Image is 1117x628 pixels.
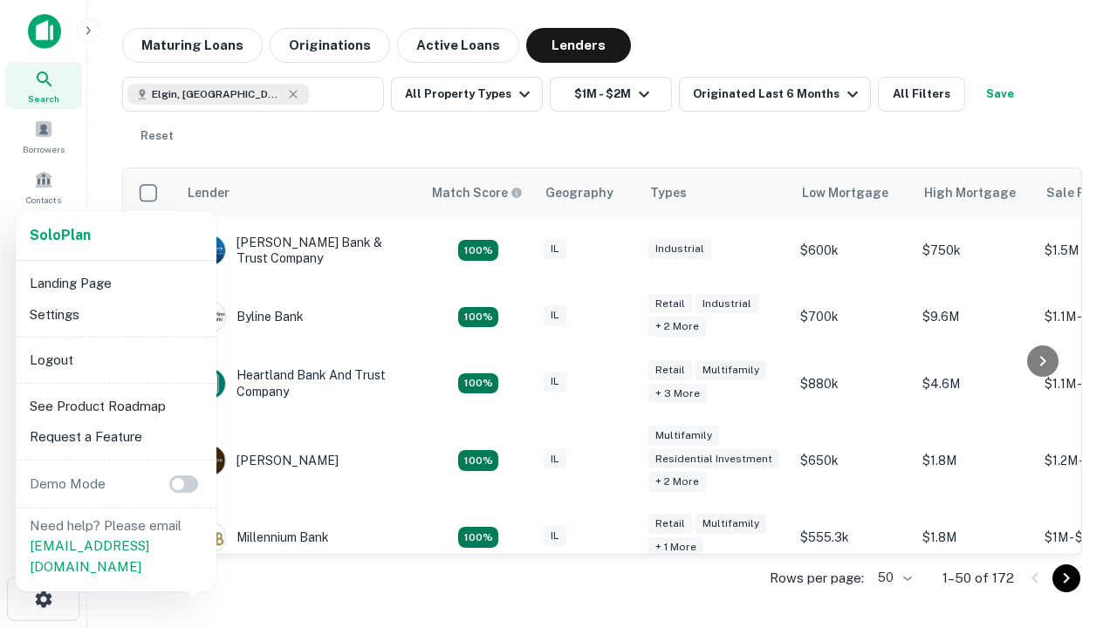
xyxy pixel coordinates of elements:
[30,515,202,577] p: Need help? Please email
[30,225,91,246] a: SoloPlan
[30,227,91,243] strong: Solo Plan
[23,345,209,376] li: Logout
[23,299,209,331] li: Settings
[23,474,113,495] p: Demo Mode
[30,538,149,574] a: [EMAIL_ADDRESS][DOMAIN_NAME]
[23,268,209,299] li: Landing Page
[1030,488,1117,572] iframe: Chat Widget
[23,391,209,422] li: See Product Roadmap
[23,421,209,453] li: Request a Feature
